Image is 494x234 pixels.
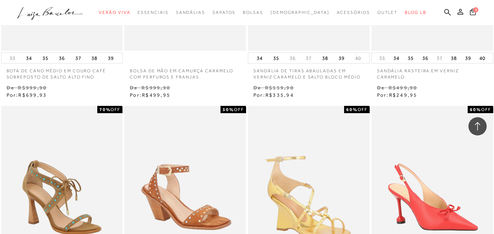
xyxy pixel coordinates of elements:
strong: 60% [346,107,358,112]
small: De [377,85,385,91]
strong: 50% [223,107,234,112]
button: 40 [353,55,363,62]
button: 39 [336,53,347,63]
a: categoryNavScreenReaderText [99,6,130,19]
span: Verão Viva [99,10,130,15]
span: OFF [110,107,120,112]
button: 39 [106,53,116,63]
small: De [130,85,137,91]
button: 40 [477,53,487,63]
button: 38 [89,53,99,63]
a: BLOG LB [405,6,426,19]
span: R$699,93 [18,92,47,98]
small: De [253,85,261,91]
a: categoryNavScreenReaderText [243,6,263,19]
button: 37 [303,55,314,62]
span: Sapatos [212,10,235,15]
small: R$999,90 [142,85,170,91]
span: OFF [234,107,244,112]
span: R$249,95 [389,92,418,98]
button: 39 [463,53,473,63]
button: 35 [271,53,281,63]
button: 37 [434,55,445,62]
button: 33 [7,55,18,62]
span: BLOG LB [405,10,426,15]
a: BOLSA DE MÃO EM CAMURÇA CARAMELO COM PERFUROS E FRANJAS [124,64,246,80]
a: categoryNavScreenReaderText [137,6,168,19]
span: Acessórios [337,10,370,15]
span: Por: [7,92,47,98]
span: OFF [481,107,491,112]
span: Bolsas [243,10,263,15]
span: Sandálias [176,10,205,15]
a: categoryNavScreenReaderText [212,6,235,19]
button: 36 [420,53,430,63]
span: R$499,95 [142,92,170,98]
span: [DEMOGRAPHIC_DATA] [271,10,329,15]
span: Por: [253,92,294,98]
span: Por: [130,92,170,98]
strong: 60% [470,107,481,112]
button: 38 [449,53,459,63]
small: De [7,85,14,91]
button: 34 [254,53,265,63]
button: 36 [57,53,67,63]
button: 38 [320,53,330,63]
button: 36 [287,55,298,62]
a: categoryNavScreenReaderText [176,6,205,19]
button: 0 [468,8,478,18]
span: Por: [377,92,418,98]
small: R$559,90 [265,85,294,91]
span: 0 [473,7,478,12]
span: OFF [358,107,367,112]
a: SANDÁLIA RASTEIRA EM VERNIZ CARAMELO [372,64,493,80]
button: 34 [24,53,34,63]
a: categoryNavScreenReaderText [377,6,398,19]
button: 34 [391,53,401,63]
button: 35 [40,53,50,63]
span: Essenciais [137,10,168,15]
a: BOTA DE CANO MÉDIO EM COURO CAFÉ SOBREPOSTO DE SALTO ALTO FINO [1,64,123,80]
button: 37 [73,53,83,63]
a: SANDÁLIA DE TIRAS ABAULADAS EM VERNIZ CARAMELO E SALTO BLOCO MÉDIO [248,64,370,80]
small: R$999,90 [18,85,47,91]
span: R$335,94 [265,92,294,98]
small: R$499,90 [389,85,418,91]
a: noSubCategoriesText [271,6,329,19]
button: 35 [406,53,416,63]
span: Outlet [377,10,398,15]
button: 33 [377,55,387,62]
a: categoryNavScreenReaderText [337,6,370,19]
strong: 70% [99,107,111,112]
